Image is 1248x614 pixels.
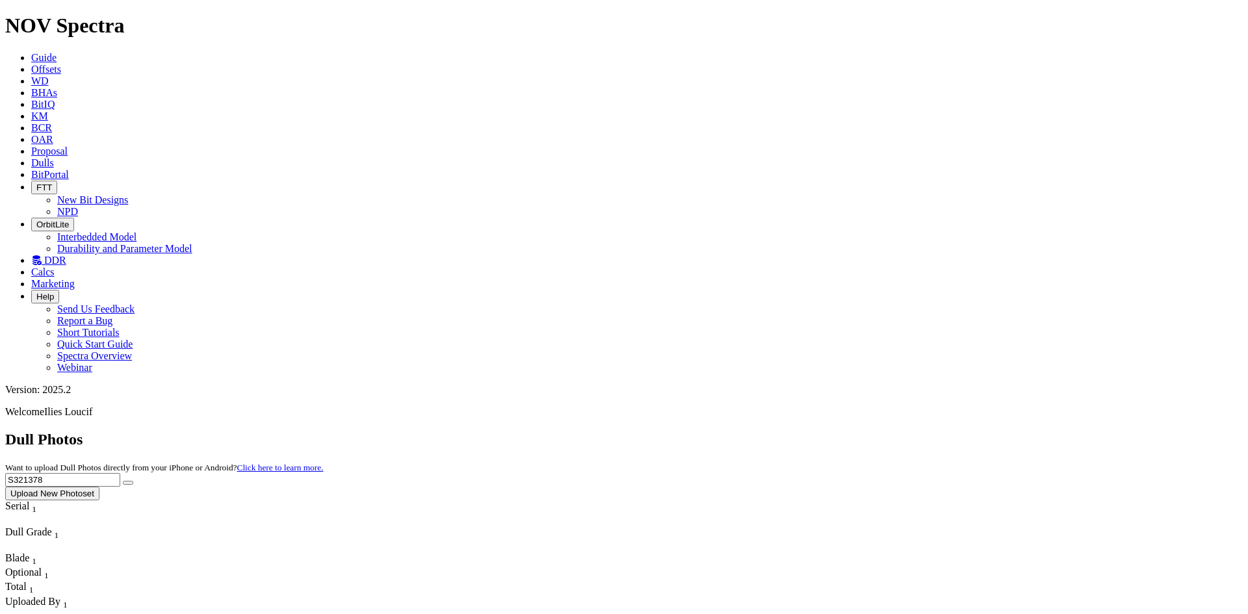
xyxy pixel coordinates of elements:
[57,339,133,350] a: Quick Start Guide
[5,500,60,515] div: Serial Sort None
[57,231,136,242] a: Interbedded Model
[57,243,192,254] a: Durability and Parameter Model
[31,266,55,277] a: Calcs
[44,570,49,580] sub: 1
[31,157,54,168] a: Dulls
[5,596,60,607] span: Uploaded By
[32,552,36,563] span: Sort None
[32,556,36,566] sub: 1
[31,134,53,145] a: OAR
[44,406,92,417] span: Ilies Loucif
[55,526,59,537] span: Sort None
[5,463,323,472] small: Want to upload Dull Photos directly from your iPhone or Android?
[29,585,34,595] sub: 1
[57,194,128,205] a: New Bit Designs
[5,500,29,511] span: Serial
[36,183,52,192] span: FTT
[44,255,66,266] span: DDR
[5,581,51,595] div: Total Sort None
[31,146,68,157] a: Proposal
[5,552,29,563] span: Blade
[31,64,61,75] a: Offsets
[36,292,54,301] span: Help
[5,581,27,592] span: Total
[5,552,51,567] div: Sort None
[31,99,55,110] a: BitIQ
[57,327,120,338] a: Short Tutorials
[44,567,49,578] span: Sort None
[5,596,128,610] div: Uploaded By Sort None
[57,303,135,314] a: Send Us Feedback
[57,350,132,361] a: Spectra Overview
[31,75,49,86] a: WD
[5,541,96,552] div: Column Menu
[237,463,324,472] a: Click here to learn more.
[36,220,69,229] span: OrbitLite
[55,530,59,540] sub: 1
[5,526,52,537] span: Dull Grade
[31,122,52,133] a: BCR
[5,14,1243,38] h1: NOV Spectra
[5,384,1243,396] div: Version: 2025.2
[31,255,66,266] a: DDR
[5,487,99,500] button: Upload New Photoset
[5,526,96,541] div: Dull Grade Sort None
[5,567,42,578] span: Optional
[5,567,51,581] div: Sort None
[5,552,51,567] div: Blade Sort None
[31,290,59,303] button: Help
[5,526,96,552] div: Sort None
[32,500,36,511] span: Sort None
[31,218,74,231] button: OrbitLite
[5,515,60,526] div: Column Menu
[5,581,51,595] div: Sort None
[5,406,1243,418] p: Welcome
[5,473,120,487] input: Search Serial Number
[32,504,36,514] sub: 1
[31,110,48,122] a: KM
[31,181,57,194] button: FTT
[63,600,68,609] sub: 1
[31,278,75,289] a: Marketing
[29,581,34,592] span: Sort None
[31,52,57,63] a: Guide
[5,500,60,526] div: Sort None
[57,206,78,217] a: NPD
[57,362,92,373] a: Webinar
[63,596,68,607] span: Sort None
[57,315,112,326] a: Report a Bug
[31,169,69,180] a: BitPortal
[5,567,51,581] div: Optional Sort None
[5,431,1243,448] h2: Dull Photos
[31,87,57,98] a: BHAs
